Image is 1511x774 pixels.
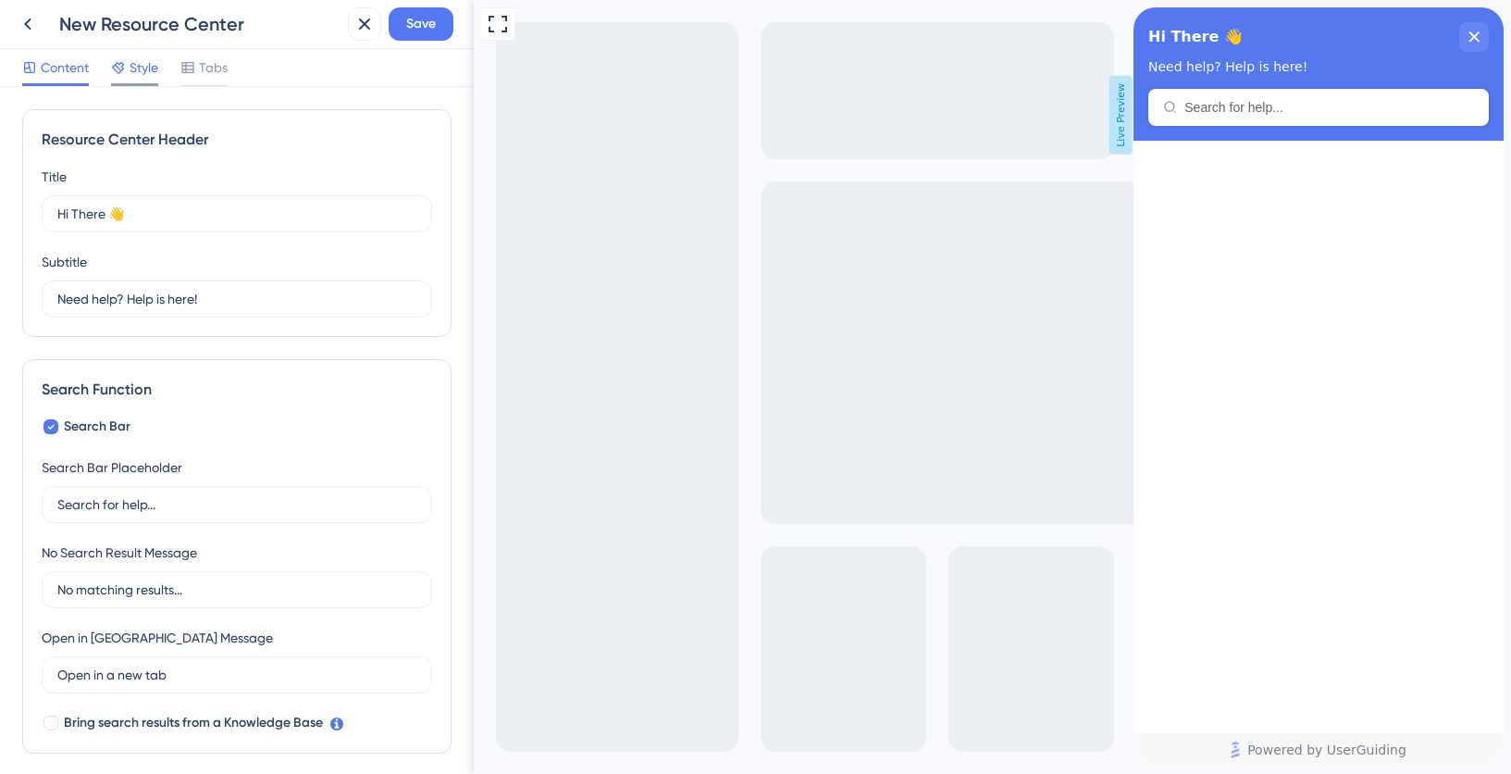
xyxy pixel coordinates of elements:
input: Open in a new tab [57,665,416,685]
input: Title [57,204,416,224]
span: Need help? Help is here! [15,52,174,67]
div: New Resource Center [59,11,341,37]
input: Search for help... [57,494,416,515]
span: Style [130,56,158,79]
div: close resource center [326,15,355,44]
span: Save [406,13,436,35]
span: Powered by UserGuiding [114,731,273,754]
span: Tabs [199,56,228,79]
span: Hi There 👋 [15,16,109,44]
div: Title [42,166,67,188]
input: No matching results... [57,580,416,600]
span: Get Started [12,5,93,27]
span: Search Bar [64,416,130,438]
div: Search Bar Placeholder [42,456,182,479]
input: Search for help... [51,93,341,107]
span: Bring search results from a Knowledge Base [64,712,323,734]
div: Open in [GEOGRAPHIC_DATA] Message [42,627,273,649]
div: Search Function [42,379,432,401]
button: Save [389,7,453,41]
div: Resource Center Header [42,129,432,151]
span: Content [41,56,89,79]
div: 3 [105,9,112,24]
div: Subtitle [42,251,87,273]
input: Description [57,289,416,309]
span: Live Preview [636,76,659,155]
div: No Search Result Message [42,542,197,564]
